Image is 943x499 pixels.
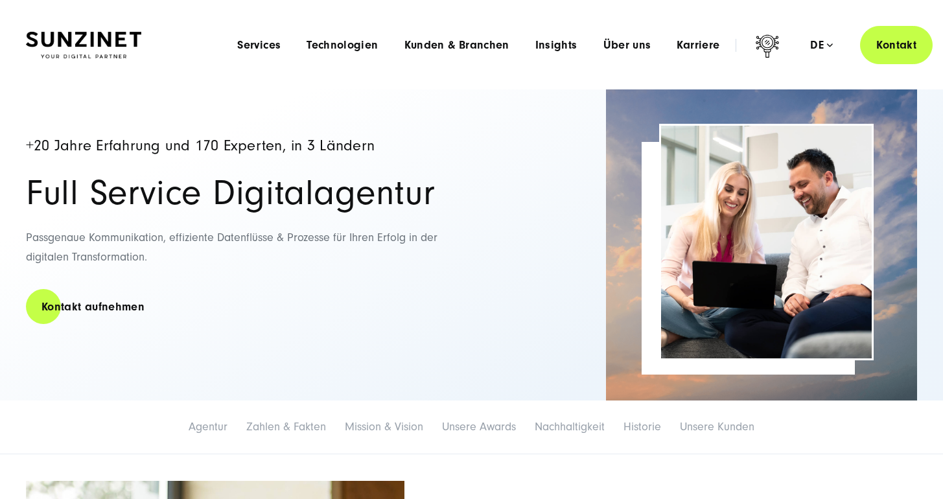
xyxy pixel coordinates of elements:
a: Kontakt aufnehmen [26,288,160,325]
a: Unsere Awards [442,420,516,434]
a: Insights [535,39,577,52]
a: Agentur [189,420,227,434]
div: de [810,39,833,52]
a: Technologien [307,39,378,52]
a: Über uns [603,39,651,52]
h2: Full Service Digitalagentur [26,175,480,211]
a: Nachhaltigkeit [535,420,605,434]
a: Services [237,39,281,52]
a: Kontakt [860,26,933,64]
span: Passgenaue Kommunikation, effiziente Datenflüsse & Prozesse für Ihren Erfolg in der digitalen Tra... [26,231,437,264]
a: Kunden & Branchen [404,39,509,52]
h4: +20 Jahre Erfahrung und 170 Experten, in 3 Ländern [26,138,480,154]
a: Unsere Kunden [680,420,754,434]
a: Historie [623,420,661,434]
img: Service_Images_2025_39 [661,126,872,358]
a: Karriere [677,39,719,52]
img: Full-Service Digitalagentur SUNZINET - Business Applications Web & Cloud_2 [606,89,917,400]
a: Zahlen & Fakten [246,420,326,434]
img: SUNZINET Full Service Digital Agentur [26,32,141,59]
a: Mission & Vision [345,420,423,434]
